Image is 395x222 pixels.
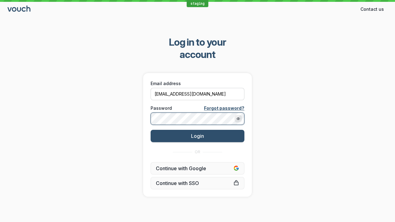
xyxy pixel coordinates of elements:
[152,36,244,61] span: Log in to your account
[360,6,384,12] span: Contact us
[195,150,200,154] span: OR
[151,105,172,111] span: Password
[151,130,244,142] button: Login
[151,162,244,175] button: Continue with Google
[7,7,31,12] a: Go to sign in
[156,180,239,186] span: Continue with SSO
[235,115,242,122] button: Show password
[151,80,181,87] span: Email address
[191,133,204,139] span: Login
[357,4,388,14] button: Contact us
[156,165,239,171] span: Continue with Google
[204,105,244,111] a: Forgot password?
[151,177,244,189] a: Continue with SSO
